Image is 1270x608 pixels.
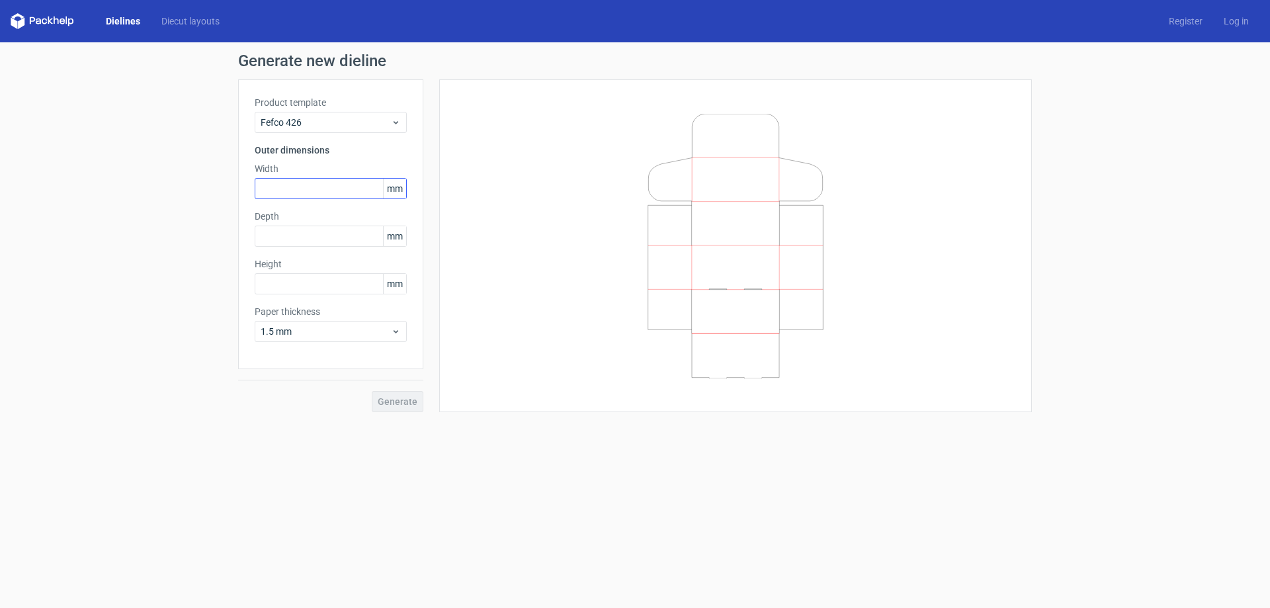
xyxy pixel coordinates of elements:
h3: Outer dimensions [255,144,407,157]
a: Dielines [95,15,151,28]
span: Fefco 426 [261,116,391,129]
label: Width [255,162,407,175]
a: Log in [1213,15,1259,28]
a: Diecut layouts [151,15,230,28]
span: mm [383,179,406,198]
label: Height [255,257,407,271]
a: Register [1158,15,1213,28]
label: Product template [255,96,407,109]
span: mm [383,226,406,246]
label: Paper thickness [255,305,407,318]
span: 1.5 mm [261,325,391,338]
label: Depth [255,210,407,223]
span: mm [383,274,406,294]
h1: Generate new dieline [238,53,1032,69]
